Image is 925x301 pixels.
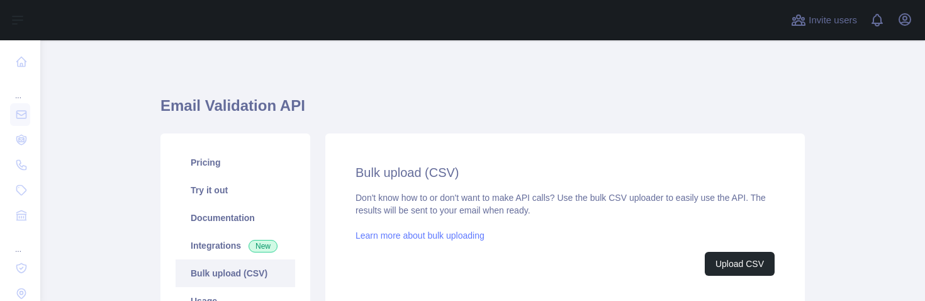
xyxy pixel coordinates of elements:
button: Upload CSV [705,252,775,276]
div: Don't know how to or don't want to make API calls? Use the bulk CSV uploader to easily use the AP... [356,191,775,276]
a: Integrations New [176,232,295,259]
h1: Email Validation API [160,96,805,126]
div: ... [10,76,30,101]
h2: Bulk upload (CSV) [356,164,775,181]
a: Documentation [176,204,295,232]
a: Try it out [176,176,295,204]
span: New [249,240,277,253]
button: Invite users [788,10,860,30]
span: Invite users [809,13,857,28]
a: Learn more about bulk uploading [356,230,485,241]
a: Bulk upload (CSV) [176,259,295,287]
a: Pricing [176,149,295,176]
div: ... [10,229,30,254]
